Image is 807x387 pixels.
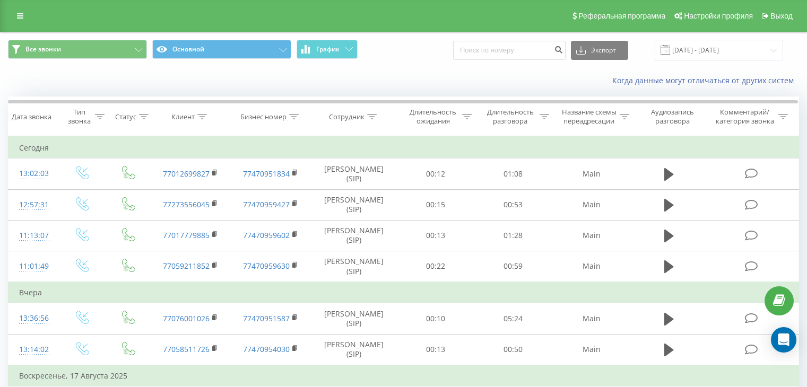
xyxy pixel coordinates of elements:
div: 12:57:31 [19,195,47,215]
span: График [316,46,340,53]
td: 00:10 [397,303,474,334]
div: Статус [115,112,136,121]
div: 13:36:56 [19,308,47,329]
td: Main [551,189,631,220]
td: Main [551,251,631,282]
div: Аудиозапись разговора [641,108,704,126]
td: [PERSON_NAME] (SIP) [311,220,397,251]
div: Длительность разговора [484,108,537,126]
td: 00:13 [397,220,474,251]
td: Main [551,303,631,334]
span: Реферальная программа [578,12,665,20]
td: [PERSON_NAME] (SIP) [311,334,397,365]
td: 00:59 [474,251,551,282]
a: 77470959630 [243,261,290,271]
a: 77470959427 [243,199,290,209]
div: 13:02:03 [19,163,47,184]
td: 00:13 [397,334,474,365]
a: 77012699827 [163,169,210,179]
td: [PERSON_NAME] (SIP) [311,303,397,334]
a: 77470954030 [243,344,290,354]
td: [PERSON_NAME] (SIP) [311,159,397,189]
td: 00:53 [474,189,551,220]
td: Сегодня [8,137,799,159]
td: 00:22 [397,251,474,282]
div: Бизнес номер [240,112,287,121]
div: Дата звонка [12,112,51,121]
button: Экспорт [571,41,628,60]
div: Длительность ожидания [407,108,460,126]
a: 77470951834 [243,169,290,179]
a: 77059211852 [163,261,210,271]
span: Выход [770,12,793,20]
div: Клиент [171,112,195,121]
td: [PERSON_NAME] (SIP) [311,251,397,282]
div: Сотрудник [329,112,365,121]
button: Все звонки [8,40,147,59]
td: [PERSON_NAME] (SIP) [311,189,397,220]
span: Все звонки [25,45,61,54]
a: Когда данные могут отличаться от других систем [612,75,799,85]
td: Вчера [8,282,799,303]
div: 11:01:49 [19,256,47,277]
button: Основной [152,40,291,59]
a: 77058511726 [163,344,210,354]
td: 01:08 [474,159,551,189]
span: Настройки профиля [684,12,753,20]
div: Название схемы переадресации [561,108,617,126]
div: Комментарий/категория звонка [714,108,776,126]
td: 00:50 [474,334,551,365]
td: 00:12 [397,159,474,189]
a: 77470959602 [243,230,290,240]
td: Main [551,159,631,189]
a: 77470951587 [243,313,290,323]
td: Main [551,220,631,251]
div: Open Intercom Messenger [771,327,796,353]
div: 13:14:02 [19,339,47,360]
td: 05:24 [474,303,551,334]
input: Поиск по номеру [453,41,566,60]
td: 01:28 [474,220,551,251]
td: Воскресенье, 17 Августа 2025 [8,365,799,386]
div: Тип звонка [67,108,92,126]
a: 77076001026 [163,313,210,323]
a: 77273556045 [163,199,210,209]
button: График [297,40,358,59]
div: 11:13:07 [19,225,47,246]
td: Main [551,334,631,365]
a: 77017779885 [163,230,210,240]
td: 00:15 [397,189,474,220]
